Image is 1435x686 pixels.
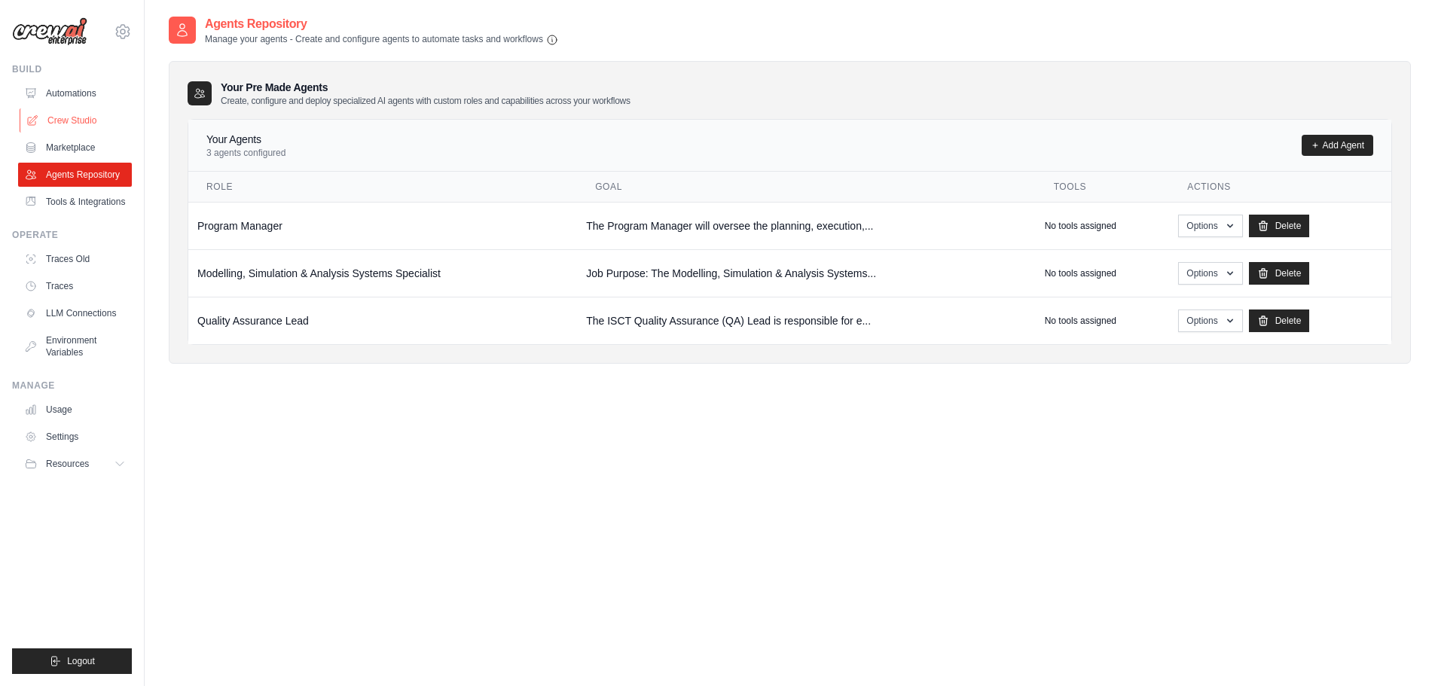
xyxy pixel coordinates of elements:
[577,297,1035,344] td: The ISCT Quality Assurance (QA) Lead is responsible for e...
[1249,262,1310,285] a: Delete
[1169,172,1391,203] th: Actions
[18,425,132,449] a: Settings
[67,655,95,667] span: Logout
[577,249,1035,297] td: Job Purpose: The Modelling, Simulation & Analysis Systems...
[1045,315,1116,327] p: No tools assigned
[12,380,132,392] div: Manage
[206,147,285,159] p: 3 agents configured
[188,172,577,203] th: Role
[12,17,87,46] img: Logo
[18,301,132,325] a: LLM Connections
[18,81,132,105] a: Automations
[18,163,132,187] a: Agents Repository
[46,458,89,470] span: Resources
[20,108,133,133] a: Crew Studio
[12,648,132,674] button: Logout
[205,33,558,46] p: Manage your agents - Create and configure agents to automate tasks and workflows
[1302,135,1373,156] a: Add Agent
[188,249,577,297] td: Modelling, Simulation & Analysis Systems Specialist
[1249,309,1310,332] a: Delete
[12,63,132,75] div: Build
[1178,262,1242,285] button: Options
[1178,215,1242,237] button: Options
[1178,309,1242,332] button: Options
[18,398,132,422] a: Usage
[1045,267,1116,279] p: No tools assigned
[221,95,630,107] p: Create, configure and deploy specialized AI agents with custom roles and capabilities across your...
[577,172,1035,203] th: Goal
[12,229,132,241] div: Operate
[18,190,132,214] a: Tools & Integrations
[18,328,132,364] a: Environment Variables
[18,247,132,271] a: Traces Old
[188,202,577,249] td: Program Manager
[1249,215,1310,237] a: Delete
[206,132,285,147] h4: Your Agents
[188,297,577,344] td: Quality Assurance Lead
[18,274,132,298] a: Traces
[577,202,1035,249] td: The Program Manager will oversee the planning, execution,...
[1045,220,1116,232] p: No tools assigned
[221,80,630,107] h3: Your Pre Made Agents
[18,452,132,476] button: Resources
[205,15,558,33] h2: Agents Repository
[18,136,132,160] a: Marketplace
[1036,172,1170,203] th: Tools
